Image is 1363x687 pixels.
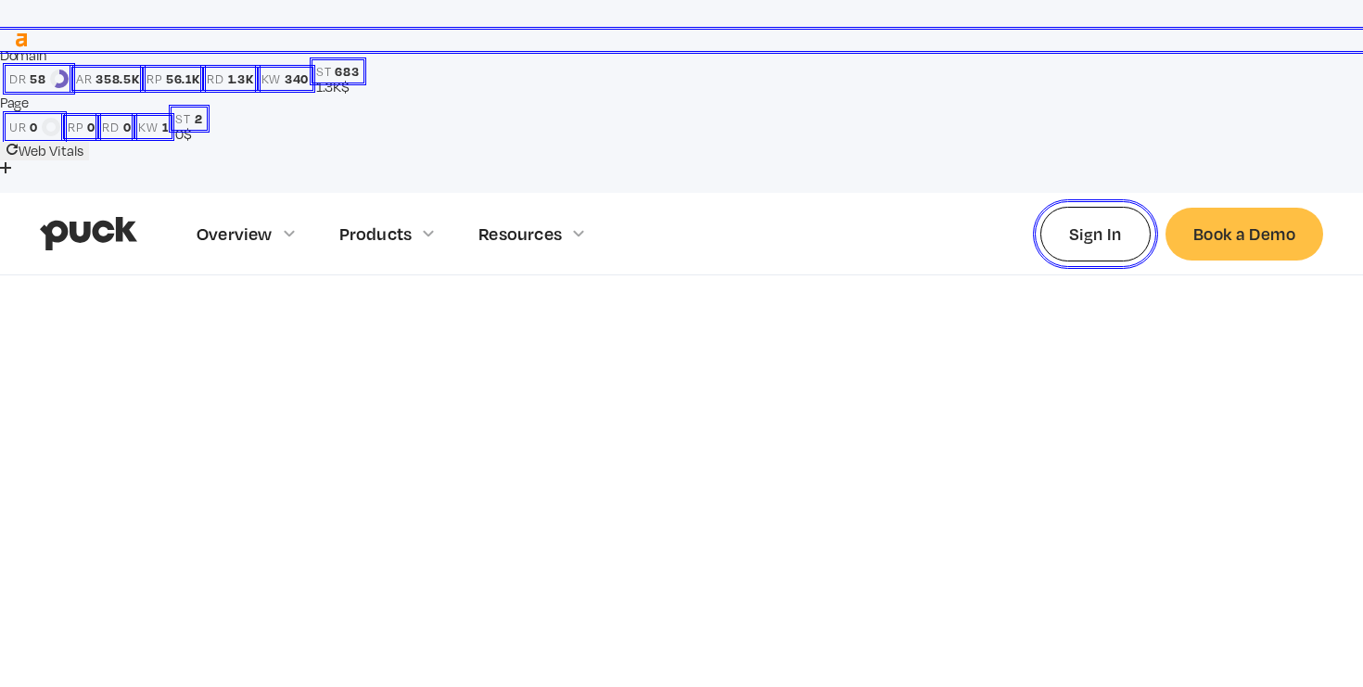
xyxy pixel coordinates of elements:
a: rd0 [102,120,131,134]
a: st683 [316,64,360,79]
div: 0$ [175,126,202,143]
span: 683 [335,64,359,79]
span: ur [9,120,26,134]
div: 1.3K$ [316,79,360,95]
span: rd [102,120,119,134]
span: 1 [162,120,169,134]
a: ar358.5K [76,71,140,86]
span: 2 [195,111,203,126]
span: 0 [87,120,96,134]
span: ar [76,71,92,86]
a: st2 [175,111,202,126]
a: dr58 [9,70,69,88]
span: kw [261,71,281,86]
span: rp [68,120,83,134]
div: Products [339,223,413,244]
span: 0 [30,120,38,134]
a: rp0 [68,120,95,134]
span: Web Vitals [19,142,83,159]
a: kw340 [261,71,310,86]
span: kw [138,120,158,134]
a: Sign In [1040,207,1151,261]
a: rp56.1K [146,71,199,86]
span: 0 [123,120,132,134]
span: rp [146,71,161,86]
a: home [40,193,137,274]
span: 340 [285,71,309,86]
span: dr [9,71,26,86]
div: Resources [478,223,562,244]
div: Overview [197,193,317,274]
a: rd1.3K [207,71,253,86]
span: 56.1K [166,71,200,86]
div: Resources [478,193,606,274]
span: rd [207,71,223,86]
span: 58 [30,71,45,86]
a: ur0 [9,118,60,136]
a: Book a Demo [1166,208,1323,261]
div: Overview [197,223,273,244]
a: kw1 [138,120,168,134]
span: st [175,111,190,126]
div: Products [339,193,457,274]
span: st [316,64,331,79]
span: 358.5K [96,71,139,86]
span: 1.3K [228,71,254,86]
